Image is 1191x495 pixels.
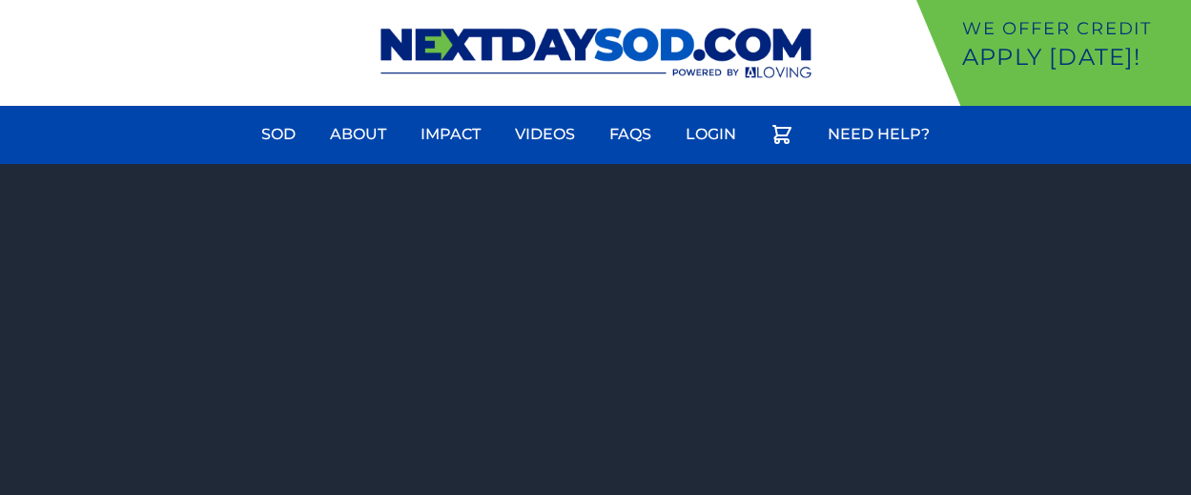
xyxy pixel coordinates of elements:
a: Login [674,112,748,157]
a: Videos [503,112,586,157]
a: FAQs [598,112,663,157]
p: Apply [DATE]! [962,42,1183,72]
a: About [318,112,398,157]
a: Impact [409,112,492,157]
a: Sod [250,112,307,157]
a: Need Help? [816,112,941,157]
p: We offer Credit [962,15,1183,42]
